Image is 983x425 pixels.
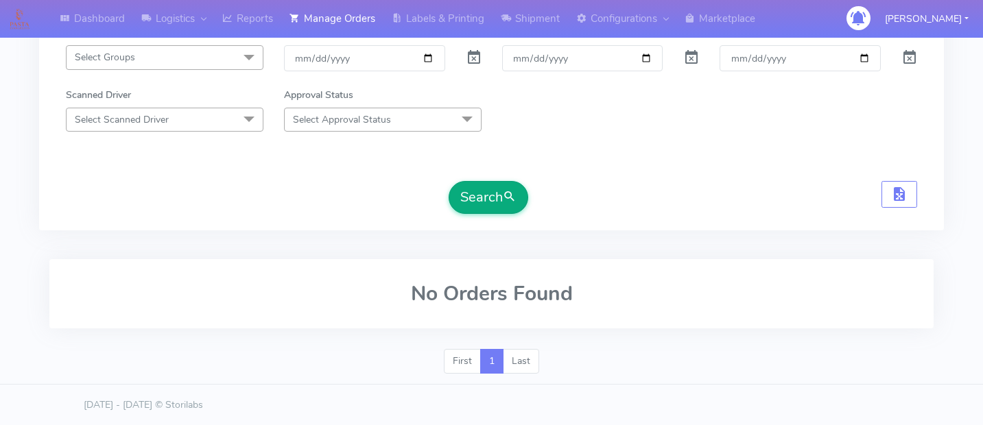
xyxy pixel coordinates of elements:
[480,349,504,374] a: 1
[875,5,979,33] button: [PERSON_NAME]
[66,282,917,305] h2: No Orders Found
[75,113,169,126] span: Select Scanned Driver
[293,113,391,126] span: Select Approval Status
[284,88,353,102] label: Approval Status
[75,51,135,64] span: Select Groups
[449,181,528,214] button: Search
[66,88,131,102] label: Scanned Driver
